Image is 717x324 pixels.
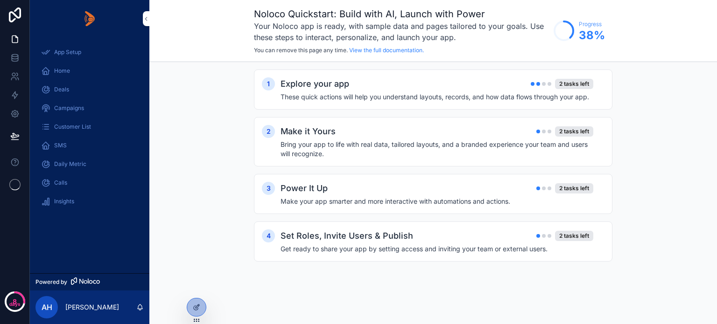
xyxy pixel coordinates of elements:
p: [PERSON_NAME] [65,303,119,312]
p: days [9,301,21,308]
a: SMS [35,137,144,154]
a: Insights [35,193,144,210]
span: App Setup [54,48,81,56]
span: Daily Metric [54,160,86,168]
p: 8 [13,297,17,306]
h3: Your Noloco app is ready, with sample data and pages tailored to your goals. Use these steps to i... [254,21,549,43]
a: Customer List [35,118,144,135]
a: App Setup [35,44,144,61]
span: AH [42,302,52,313]
a: Daily Metric [35,156,144,172]
a: Campaigns [35,100,144,117]
a: Home [35,62,144,79]
span: 38 % [579,28,605,43]
span: Calls [54,179,67,186]
span: You can remove this page any time. [254,47,348,54]
a: View the full documentation. [349,47,424,54]
span: Campaigns [54,104,84,112]
h1: Noloco Quickstart: Build with AI, Launch with Power [254,7,549,21]
span: SMS [54,142,67,149]
a: Powered by [30,273,149,290]
span: Deals [54,86,69,93]
span: Insights [54,198,74,205]
div: scrollable content [30,37,149,222]
span: Powered by [35,278,67,286]
a: Deals [35,81,144,98]
span: Customer List [54,123,91,131]
span: Progress [579,21,605,28]
span: Home [54,67,70,75]
img: App logo [84,11,95,26]
a: Calls [35,174,144,191]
